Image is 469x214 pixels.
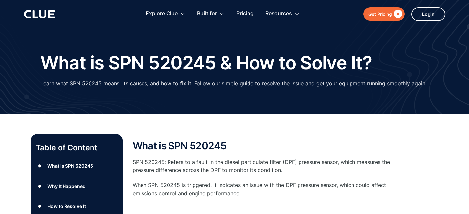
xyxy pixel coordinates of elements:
div: Explore Clue [146,3,178,24]
a: Get Pricing [363,7,405,21]
div: Get Pricing [368,10,392,18]
p: ‍ [133,204,396,213]
div: What is SPN 520245 [47,162,93,170]
a: ●Why It Happened [36,181,117,191]
h1: What is SPN 520245 & How to Solve It? [40,53,372,73]
div:  [392,10,402,18]
div: ● [36,181,44,191]
a: ●What is SPN 520245 [36,161,117,171]
p: When SPN 520245 is triggered, it indicates an issue with the DPF pressure sensor, which could aff... [133,181,396,198]
div: Explore Clue [146,3,186,24]
a: Pricing [236,3,254,24]
div: Resources [265,3,292,24]
div: Why It Happened [47,182,86,190]
div: ● [36,201,44,211]
div: ● [36,161,44,171]
div: Built for [197,3,225,24]
div: How to Resolve It [47,202,86,210]
p: Learn what SPN 520245 means, its causes, and how to fix it. Follow our simple guide to resolve th... [40,79,427,88]
h2: What is SPN 520245 [133,140,396,151]
p: Table of Content [36,142,117,153]
div: Built for [197,3,217,24]
a: ●How to Resolve It [36,201,117,211]
a: Login [411,7,445,21]
p: SPN 520245: Refers to a fault in the diesel particulate filter (DPF) pressure sensor, which measu... [133,158,396,174]
div: Resources [265,3,300,24]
